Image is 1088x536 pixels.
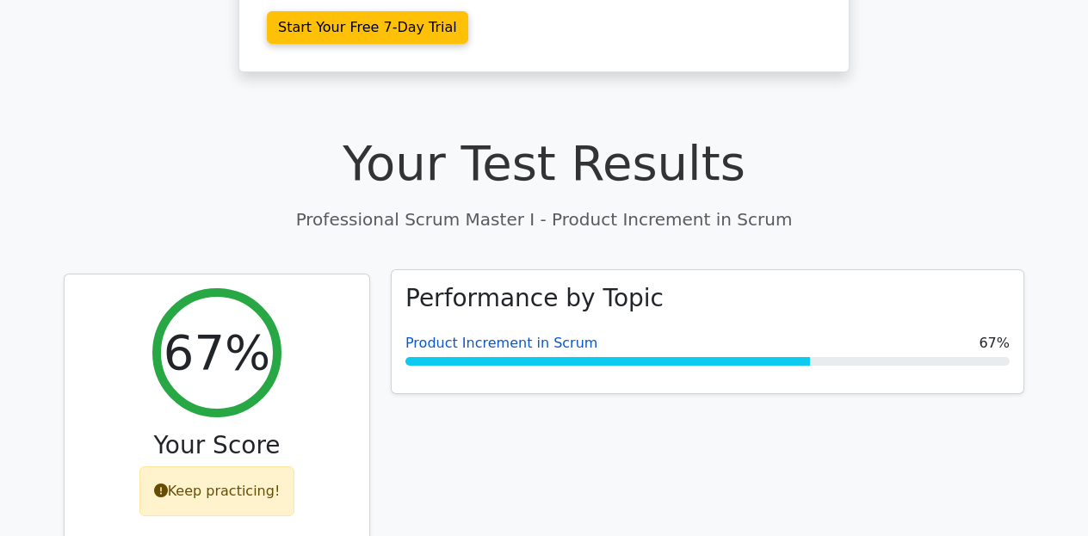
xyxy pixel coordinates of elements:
[405,284,664,313] h3: Performance by Topic
[64,134,1024,192] h1: Your Test Results
[979,333,1010,354] span: 67%
[267,11,468,44] a: Start Your Free 7-Day Trial
[164,323,270,381] h2: 67%
[405,335,597,351] a: Product Increment in Scrum
[139,466,295,516] div: Keep practicing!
[64,206,1024,232] p: Professional Scrum Master I - Product Increment in Scrum
[78,431,355,460] h3: Your Score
